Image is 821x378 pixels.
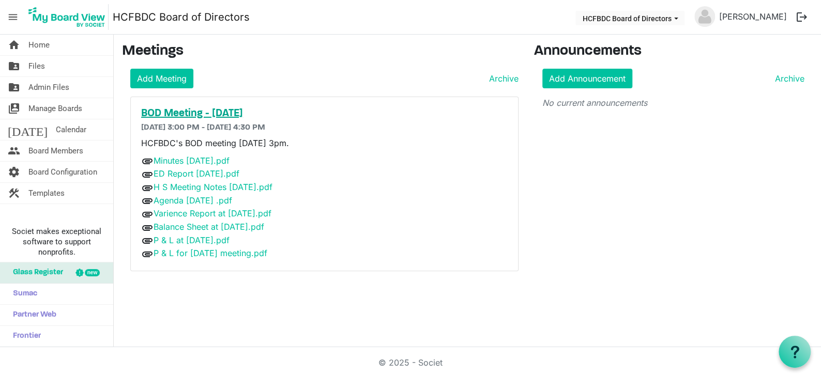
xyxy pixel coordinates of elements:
a: Agenda [DATE] .pdf [154,195,232,206]
h6: [DATE] 3:00 PM - [DATE] 4:30 PM [141,123,508,133]
h3: Meetings [122,43,519,60]
a: P & L at [DATE].pdf [154,235,230,245]
span: attachment [141,195,154,207]
div: new [85,269,100,276]
span: attachment [141,155,154,167]
a: Archive [485,72,519,85]
span: Frontier [8,326,41,346]
button: logout [791,6,813,28]
span: Calendar [56,119,86,140]
span: settings [8,162,20,182]
span: Societ makes exceptional software to support nonprofits. [5,226,109,257]
span: switch_account [8,98,20,119]
a: Add Meeting [130,69,193,88]
a: ED Report [DATE].pdf [154,168,239,179]
a: © 2025 - Societ [378,357,443,368]
span: attachment [141,182,154,194]
span: Sumac [8,283,37,304]
a: Balance Sheet at [DATE].pdf [154,222,264,232]
button: HCFBDC Board of Directors dropdownbutton [575,11,685,25]
span: attachment [141,168,154,181]
span: Board Configuration [28,162,97,182]
p: HCFBDC's BOD meeting [DATE] 3pm. [141,137,508,149]
span: Glass Register [8,262,63,283]
a: H S Meeting Notes [DATE].pdf [154,182,272,192]
img: My Board View Logo [25,4,109,30]
span: Templates [28,183,65,203]
span: attachment [141,234,154,247]
span: Board Members [28,140,83,161]
h3: Announcements [534,43,813,60]
img: no-profile-picture.svg [694,6,715,27]
span: construction [8,183,20,203]
a: BOD Meeting - [DATE] [141,107,508,120]
a: My Board View Logo [25,4,113,30]
span: Files [28,56,45,76]
a: HCFBDC Board of Directors [113,7,250,27]
a: Archive [771,72,804,85]
span: attachment [141,222,154,234]
span: attachment [141,208,154,220]
span: people [8,140,20,161]
a: [PERSON_NAME] [715,6,791,27]
span: Manage Boards [28,98,82,119]
span: home [8,35,20,55]
span: attachment [141,248,154,260]
span: folder_shared [8,77,20,98]
span: folder_shared [8,56,20,76]
p: No current announcements [542,97,804,109]
a: Add Announcement [542,69,632,88]
a: Varience Report at [DATE].pdf [154,208,271,218]
span: Admin Files [28,77,69,98]
span: [DATE] [8,119,48,140]
a: P & L for [DATE] meeting.pdf [154,248,267,258]
span: Partner Web [8,305,56,325]
span: Home [28,35,50,55]
a: Minutes [DATE].pdf [154,155,230,166]
span: menu [3,7,23,27]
